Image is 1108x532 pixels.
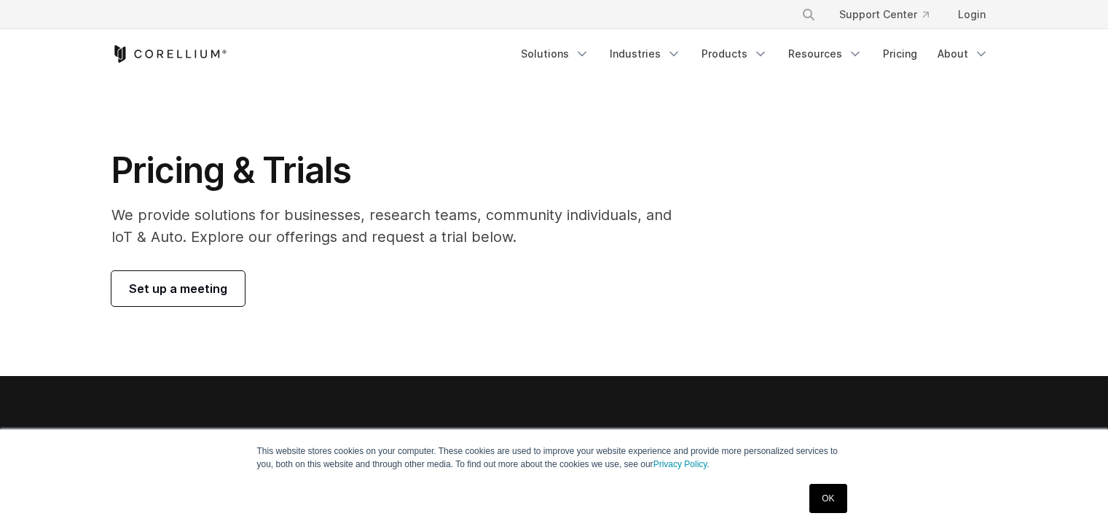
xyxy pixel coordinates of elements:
[795,1,822,28] button: Search
[929,41,997,67] a: About
[111,45,227,63] a: Corellium Home
[779,41,871,67] a: Resources
[512,41,997,67] div: Navigation Menu
[809,484,846,513] a: OK
[874,41,926,67] a: Pricing
[111,149,692,192] h1: Pricing & Trials
[601,41,690,67] a: Industries
[111,271,245,306] a: Set up a meeting
[111,204,692,248] p: We provide solutions for businesses, research teams, community individuals, and IoT & Auto. Explo...
[129,280,227,297] span: Set up a meeting
[653,459,710,469] a: Privacy Policy.
[512,41,598,67] a: Solutions
[257,445,852,471] p: This website stores cookies on your computer. These cookies are used to improve your website expe...
[828,1,940,28] a: Support Center
[946,1,997,28] a: Login
[693,41,777,67] a: Products
[784,1,997,28] div: Navigation Menu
